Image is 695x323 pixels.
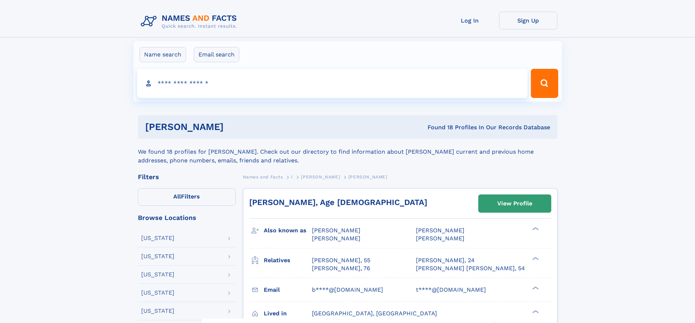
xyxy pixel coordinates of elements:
div: [US_STATE] [141,235,174,241]
a: [PERSON_NAME], Age [DEMOGRAPHIC_DATA] [249,198,427,207]
span: [PERSON_NAME] [312,235,360,242]
a: [PERSON_NAME], 76 [312,264,370,272]
div: Found 18 Profiles In Our Records Database [325,123,550,131]
div: [US_STATE] [141,290,174,296]
span: [PERSON_NAME] [301,174,340,180]
a: Names and Facts [243,172,283,181]
span: [PERSON_NAME] [348,174,387,180]
a: [PERSON_NAME], 24 [416,256,475,264]
h1: [PERSON_NAME] [145,122,326,131]
h3: Lived in [264,307,312,320]
div: ❯ [530,227,539,231]
a: View Profile [479,195,551,212]
a: I [291,172,293,181]
label: Name search [139,47,186,62]
div: [US_STATE] [141,253,174,259]
input: search input [137,69,528,98]
span: [PERSON_NAME] [416,227,464,234]
div: ❯ [530,256,539,261]
span: I [291,174,293,180]
span: All [173,193,181,200]
div: ❯ [530,285,539,290]
h3: Email [264,284,312,296]
div: Browse Locations [138,214,236,221]
a: [PERSON_NAME], 55 [312,256,370,264]
div: ❯ [530,309,539,314]
div: View Profile [497,195,532,212]
div: [US_STATE] [141,272,174,277]
div: Filters [138,174,236,180]
div: We found 18 profiles for [PERSON_NAME]. Check out our directory to find information about [PERSON... [138,139,557,165]
a: Sign Up [499,12,557,29]
h3: Relatives [264,254,312,267]
label: Email search [194,47,239,62]
label: Filters [138,188,236,206]
span: [PERSON_NAME] [416,235,464,242]
img: Logo Names and Facts [138,12,243,31]
h3: Also known as [264,224,312,237]
span: [GEOGRAPHIC_DATA], [GEOGRAPHIC_DATA] [312,310,437,317]
a: [PERSON_NAME] [301,172,340,181]
button: Search Button [531,69,558,98]
a: [PERSON_NAME] [PERSON_NAME], 54 [416,264,525,272]
div: [US_STATE] [141,308,174,314]
span: [PERSON_NAME] [312,227,360,234]
a: Log In [441,12,499,29]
